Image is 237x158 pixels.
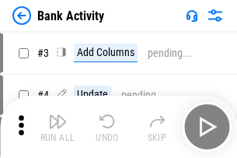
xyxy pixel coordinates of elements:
div: pending... [121,90,166,101]
div: Add Columns [74,44,138,62]
div: pending... [148,47,192,59]
span: # 4 [37,89,49,101]
img: Support [186,9,198,22]
div: Bank Activity [37,9,104,23]
img: Back [12,6,31,25]
img: Settings menu [206,6,225,25]
div: Update [74,86,111,104]
span: # 3 [37,47,49,59]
